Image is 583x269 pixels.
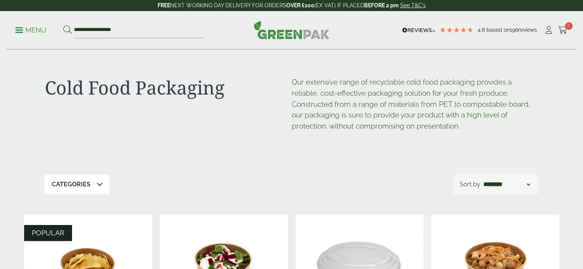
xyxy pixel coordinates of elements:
select: Shop order [482,180,532,189]
p: Menu [15,26,46,35]
strong: BEFORE 2 pm [364,2,399,8]
h1: Cold Food Packaging [45,77,292,99]
p: Categories [52,180,90,189]
p: Sort by [460,180,480,189]
img: REVIEWS.io [402,28,435,33]
span: POPULAR [32,229,64,237]
div: 4.79 Stars [439,26,474,33]
a: 5 [558,24,568,36]
p: Our extensive range of recyclable cold food packaging provides a reliable, cost-effective packagi... [292,77,539,132]
span: 5 [565,22,573,30]
a: Menu [15,26,46,33]
a: See T&C's [400,2,426,8]
i: Cart [558,26,568,34]
strong: FREE [158,2,170,8]
span: reviews [518,27,537,33]
i: My Account [544,26,553,34]
span: Based on [486,27,510,33]
span: 196 [510,27,518,33]
span: 4.8 [478,27,486,33]
img: GreenPak Supplies [254,21,330,39]
strong: OVER £100 [286,2,314,8]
